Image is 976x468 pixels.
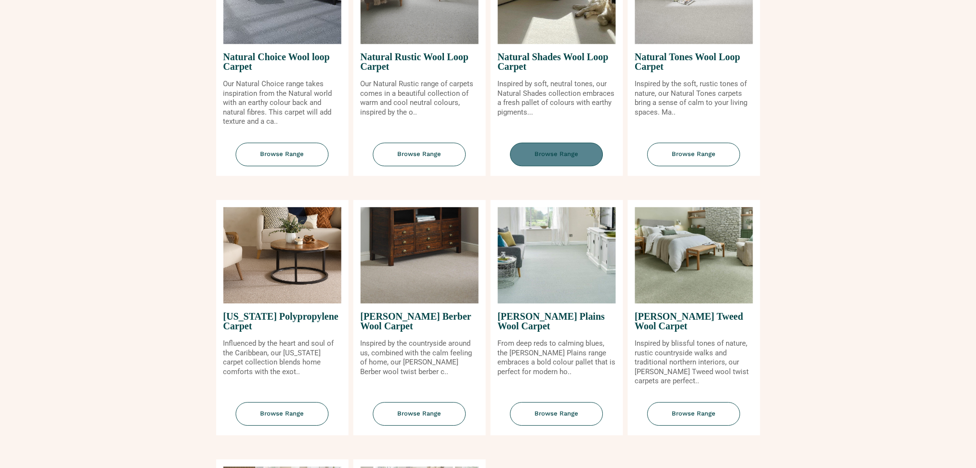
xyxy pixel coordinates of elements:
[373,402,466,426] span: Browse Range
[648,143,741,166] span: Browse Range
[498,207,616,303] img: Tomkinson Plains Wool Carpet
[498,44,616,79] span: Natural Shades Wool Loop Carpet
[361,44,479,79] span: Natural Rustic Wool Loop Carpet
[498,303,616,339] span: [PERSON_NAME] Plains Wool Carpet
[223,44,341,79] span: Natural Choice Wool loop Carpet
[628,143,760,176] a: Browse Range
[628,402,760,435] a: Browse Range
[361,79,479,117] p: Our Natural Rustic range of carpets comes in a beautiful collection of warm and cool neutral colo...
[223,207,341,303] img: Puerto Rico Polypropylene Carpet
[498,339,616,377] p: From deep reds to calming blues, the [PERSON_NAME] Plains range embraces a bold colour pallet tha...
[491,143,623,176] a: Browse Range
[635,303,753,339] span: [PERSON_NAME] Tweed Wool Carpet
[510,402,603,426] span: Browse Range
[361,207,479,303] img: Tomkinson Berber Wool Carpet
[216,143,349,176] a: Browse Range
[223,79,341,127] p: Our Natural Choice range takes inspiration from the Natural world with an earthy colour back and ...
[236,402,329,426] span: Browse Range
[635,339,753,386] p: Inspired by blissful tones of nature, rustic countryside walks and traditional northern interiors...
[491,402,623,435] a: Browse Range
[223,339,341,377] p: Influenced by the heart and soul of the Caribbean, our [US_STATE] carpet collection blends home c...
[635,79,753,117] p: Inspired by the soft, rustic tones of nature, our Natural Tones carpets bring a sense of calm to ...
[498,79,616,117] p: Inspired by soft, neutral tones, our Natural Shades collection embraces a fresh pallet of colours...
[216,402,349,435] a: Browse Range
[635,44,753,79] span: Natural Tones Wool Loop Carpet
[361,339,479,377] p: Inspired by the countryside around us, combined with the calm feeling of home, our [PERSON_NAME] ...
[353,143,486,176] a: Browse Range
[648,402,741,426] span: Browse Range
[353,402,486,435] a: Browse Range
[635,207,753,303] img: Tomkinson Tweed Wool Carpet
[236,143,329,166] span: Browse Range
[361,303,479,339] span: [PERSON_NAME] Berber Wool Carpet
[223,303,341,339] span: [US_STATE] Polypropylene Carpet
[373,143,466,166] span: Browse Range
[510,143,603,166] span: Browse Range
